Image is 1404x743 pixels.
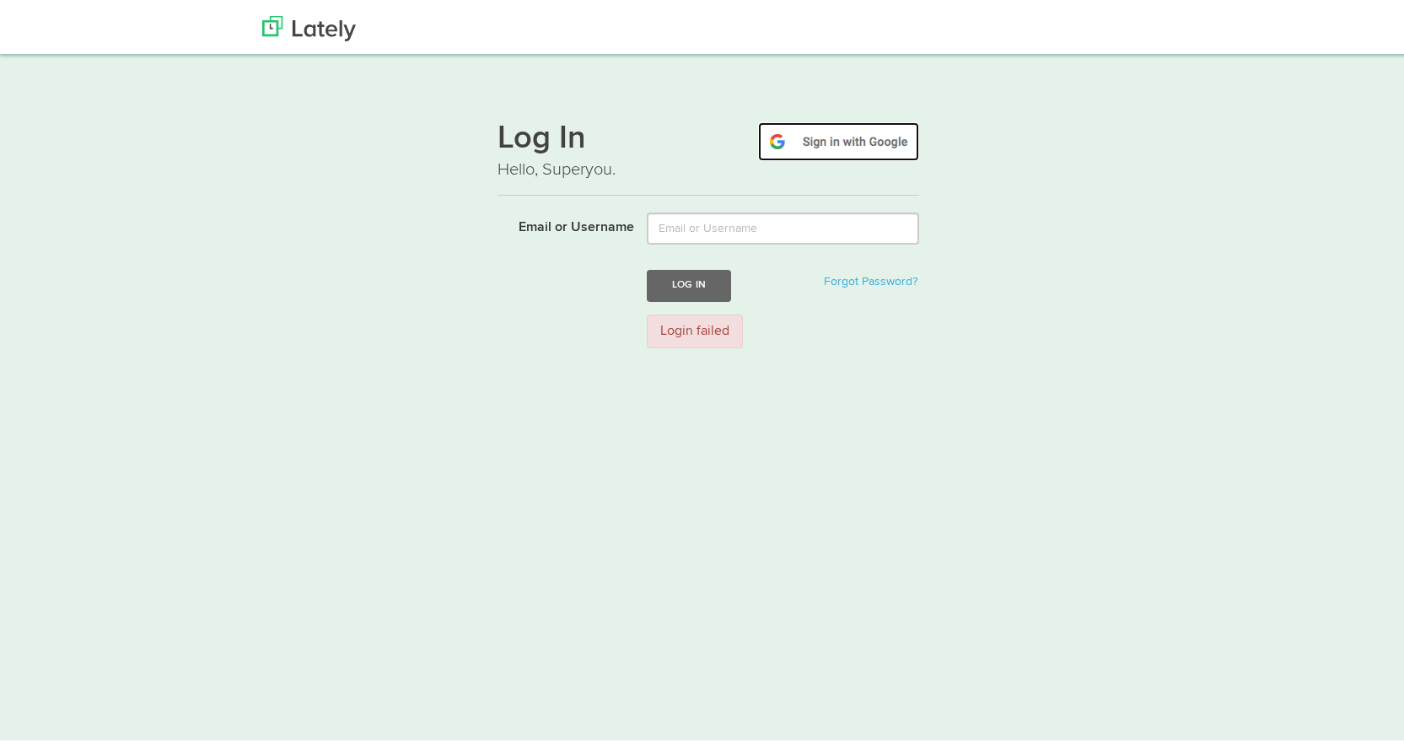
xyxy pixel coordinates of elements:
[485,209,634,234] label: Email or Username
[647,311,743,346] div: Login failed
[262,13,356,38] img: Lately
[498,119,919,154] h1: Log In
[647,267,731,298] button: Log In
[498,154,919,179] p: Hello, Superyou.
[824,272,917,284] a: Forgot Password?
[758,119,919,158] img: google-signin.png
[647,209,919,241] input: Email or Username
